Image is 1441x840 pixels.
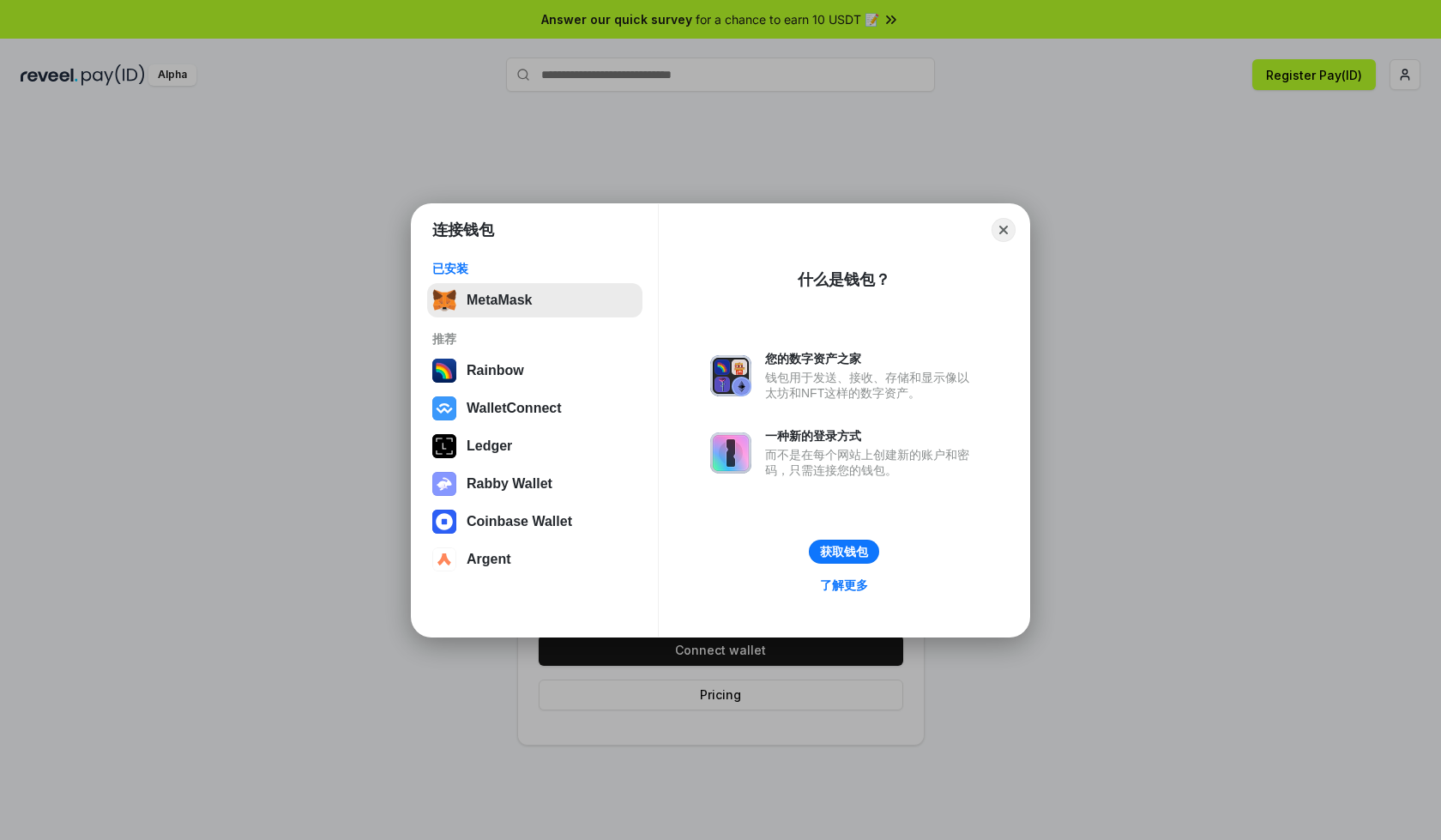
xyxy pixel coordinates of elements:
[710,355,751,396] img: svg+xml,%3Csvg%20xmlns%3D%22http%3A%2F%2Fwww.w3.org%2F2000%2Fsvg%22%20fill%3D%22none%22%20viewBox...
[765,351,978,366] div: 您的数字资产之家
[427,542,642,577] button: Argent
[432,396,456,420] img: svg+xml,%3Csvg%20width%3D%2228%22%20height%3D%2228%22%20viewBox%3D%220%200%2028%2028%22%20fill%3D...
[467,514,572,529] div: Coinbase Wallet
[432,288,456,312] img: svg+xml,%3Csvg%20fill%3D%22none%22%20height%3D%2233%22%20viewBox%3D%220%200%2035%2033%22%20width%...
[432,510,456,534] img: svg+xml,%3Csvg%20width%3D%2228%22%20height%3D%2228%22%20viewBox%3D%220%200%2028%2028%22%20fill%3D...
[432,434,456,458] img: svg+xml,%3Csvg%20xmlns%3D%22http%3A%2F%2Fwww.w3.org%2F2000%2Fsvg%22%20width%3D%2228%22%20height%3...
[467,476,552,492] div: Rabby Wallet
[467,401,562,416] div: WalletConnect
[798,269,890,290] div: 什么是钱包？
[427,467,642,501] button: Rabby Wallet
[809,540,879,564] button: 获取钱包
[432,261,637,276] div: 已安装
[810,574,878,596] a: 了解更多
[467,293,532,308] div: MetaMask
[467,438,512,454] div: Ledger
[765,428,978,444] div: 一种新的登录方式
[467,552,511,567] div: Argent
[432,220,494,240] h1: 连接钱包
[820,544,868,559] div: 获取钱包
[820,577,868,593] div: 了解更多
[765,447,978,478] div: 而不是在每个网站上创建新的账户和密码，只需连接您的钱包。
[427,283,642,317] button: MetaMask
[427,505,642,539] button: Coinbase Wallet
[427,391,642,426] button: WalletConnect
[467,363,524,378] div: Rainbow
[765,370,978,401] div: 钱包用于发送、接收、存储和显示像以太坊和NFT这样的数字资产。
[992,218,1016,242] button: Close
[432,547,456,571] img: svg+xml,%3Csvg%20width%3D%2228%22%20height%3D%2228%22%20viewBox%3D%220%200%2028%2028%22%20fill%3D...
[710,432,751,474] img: svg+xml,%3Csvg%20xmlns%3D%22http%3A%2F%2Fwww.w3.org%2F2000%2Fsvg%22%20fill%3D%22none%22%20viewBox...
[432,331,637,347] div: 推荐
[432,472,456,496] img: svg+xml,%3Csvg%20xmlns%3D%22http%3A%2F%2Fwww.w3.org%2F2000%2Fsvg%22%20fill%3D%22none%22%20viewBox...
[432,359,456,383] img: svg+xml,%3Csvg%20width%3D%22120%22%20height%3D%22120%22%20viewBox%3D%220%200%20120%20120%22%20fil...
[427,429,642,463] button: Ledger
[427,354,642,388] button: Rainbow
